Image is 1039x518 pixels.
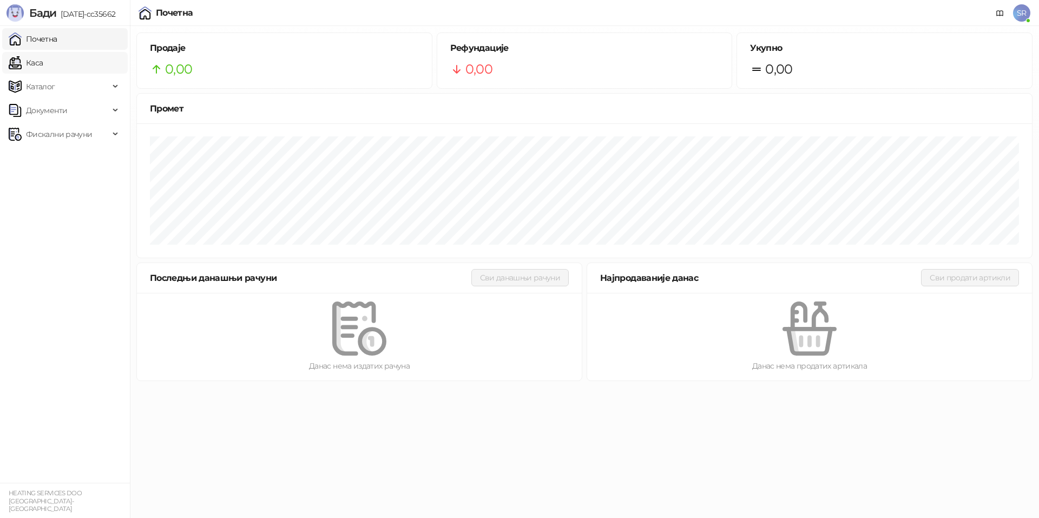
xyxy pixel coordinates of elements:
[471,269,569,286] button: Сви данашњи рачуни
[765,59,792,80] span: 0,00
[26,76,55,97] span: Каталог
[1013,4,1030,22] span: SR
[450,42,719,55] h5: Рефундације
[921,269,1019,286] button: Сви продати артикли
[26,123,92,145] span: Фискални рачуни
[154,360,564,372] div: Данас нема издатих рачуна
[600,271,921,285] div: Најпродаваније данас
[465,59,492,80] span: 0,00
[56,9,115,19] span: [DATE]-cc35662
[750,42,1019,55] h5: Укупно
[6,4,24,22] img: Logo
[29,6,56,19] span: Бади
[9,28,57,50] a: Почетна
[9,489,82,513] small: HEATING SERVICES DOO [GEOGRAPHIC_DATA]-[GEOGRAPHIC_DATA]
[150,271,471,285] div: Последњи данашњи рачуни
[991,4,1009,22] a: Документација
[150,102,1019,115] div: Промет
[150,42,419,55] h5: Продаје
[604,360,1015,372] div: Данас нема продатих артикала
[9,52,43,74] a: Каса
[156,9,193,17] div: Почетна
[26,100,67,121] span: Документи
[165,59,192,80] span: 0,00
